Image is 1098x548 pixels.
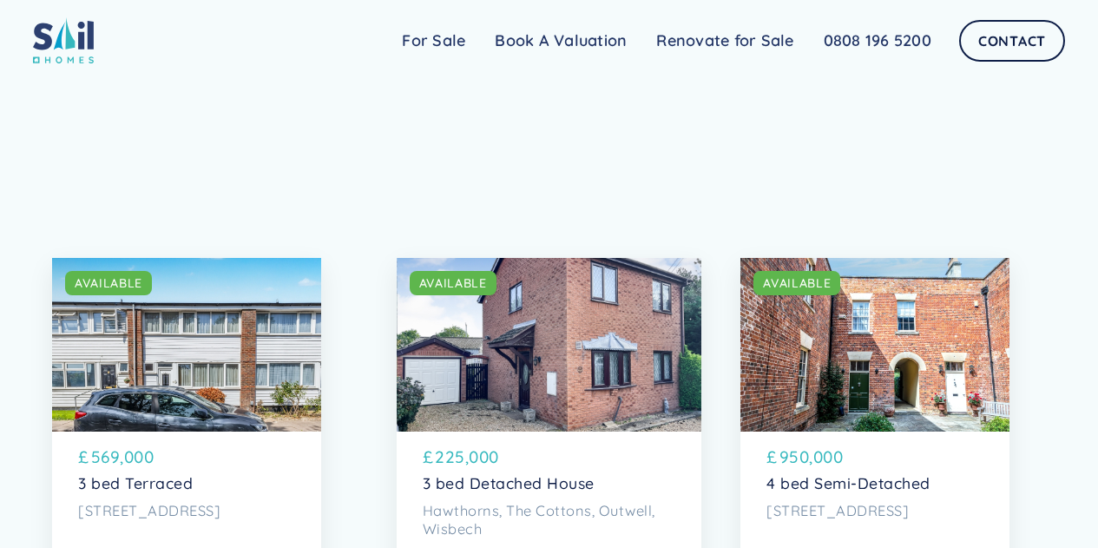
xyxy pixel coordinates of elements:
p: 569,000 [91,445,155,469]
a: For Sale [387,23,480,58]
p: £ [766,445,778,469]
p: 3 bed Terraced [78,474,295,492]
div: AVAILABLE [419,274,487,292]
p: [STREET_ADDRESS] [766,502,983,520]
p: £ [78,445,89,469]
p: 225,000 [435,445,499,469]
p: [STREET_ADDRESS] [78,502,295,520]
a: Book A Valuation [480,23,641,58]
p: 4 bed Semi-Detached [766,474,983,492]
p: 950,000 [779,445,844,469]
p: £ [423,445,434,469]
a: Contact [959,20,1065,62]
a: Renovate for Sale [641,23,808,58]
div: AVAILABLE [763,274,831,292]
div: AVAILABLE [75,274,142,292]
a: 0808 196 5200 [809,23,946,58]
p: Hawthorns, The Cottons, Outwell, Wisbech [423,502,676,539]
img: sail home logo colored [33,17,94,63]
p: 3 bed Detached House [423,474,676,492]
